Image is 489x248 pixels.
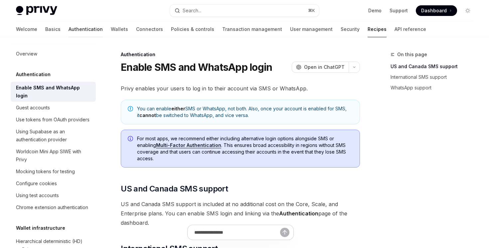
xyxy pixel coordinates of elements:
img: light logo [16,6,57,15]
a: Multi-Factor Authentication [156,142,221,148]
span: US and Canada SMS support [121,184,228,194]
h5: Authentication [16,70,51,78]
a: Using test accounts [11,189,96,201]
span: For most apps, we recommend either including alternative login options alongside SMS or enabling ... [137,135,353,162]
span: You can enable SMS or WhatsApp, not both. Also, once your account is enabled for SMS, it be switc... [137,105,353,119]
a: Recipes [368,21,387,37]
a: US and Canada SMS support [391,61,478,72]
div: Mocking tokens for testing [16,168,75,176]
a: Policies & controls [171,21,214,37]
button: Open in ChatGPT [292,62,349,73]
span: Open in ChatGPT [304,64,345,70]
a: Chrome extension authentication [11,201,96,213]
button: Toggle dark mode [462,5,473,16]
span: On this page [397,51,427,59]
span: US and Canada SMS support is included at no additional cost on the Core, Scale, and Enterprise pl... [121,199,360,227]
div: Authentication [121,51,360,58]
a: International SMS support [391,72,478,82]
a: Enable SMS and WhatsApp login [11,82,96,102]
a: Use tokens from OAuth providers [11,114,96,126]
a: WhatsApp support [391,82,478,93]
h1: Enable SMS and WhatsApp login [121,61,272,73]
span: ⌘ K [308,8,315,13]
a: Support [390,7,408,14]
a: Connectors [136,21,163,37]
div: Using Supabase as an authentication provider [16,128,92,144]
strong: either [171,106,185,111]
a: Configure cookies [11,178,96,189]
div: Overview [16,50,37,58]
div: Using test accounts [16,191,59,199]
div: Configure cookies [16,180,57,187]
a: User management [290,21,333,37]
a: Wallets [111,21,128,37]
span: Dashboard [421,7,447,14]
a: Security [341,21,360,37]
a: Welcome [16,21,37,37]
a: API reference [395,21,426,37]
svg: Info [128,136,134,143]
a: Dashboard [416,5,457,16]
a: Basics [45,21,61,37]
strong: Authentication [279,210,318,217]
div: Use tokens from OAuth providers [16,116,89,124]
div: Search... [183,7,201,15]
div: Enable SMS and WhatsApp login [16,84,92,100]
a: Transaction management [222,21,282,37]
div: Chrome extension authentication [16,203,88,211]
svg: Note [128,106,133,111]
a: Worldcoin Mini App SIWE with Privy [11,146,96,166]
strong: cannot [139,112,156,118]
h5: Wallet infrastructure [16,224,65,232]
span: Privy enables your users to log in to their account via SMS or WhatsApp. [121,84,360,93]
div: Worldcoin Mini App SIWE with Privy [16,148,92,164]
a: Using Supabase as an authentication provider [11,126,96,146]
a: Demo [368,7,382,14]
button: Search...⌘K [170,5,319,17]
a: Authentication [69,21,103,37]
a: Mocking tokens for testing [11,166,96,178]
button: Send message [280,228,289,237]
a: Overview [11,48,96,60]
a: Guest accounts [11,102,96,114]
div: Guest accounts [16,104,50,112]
